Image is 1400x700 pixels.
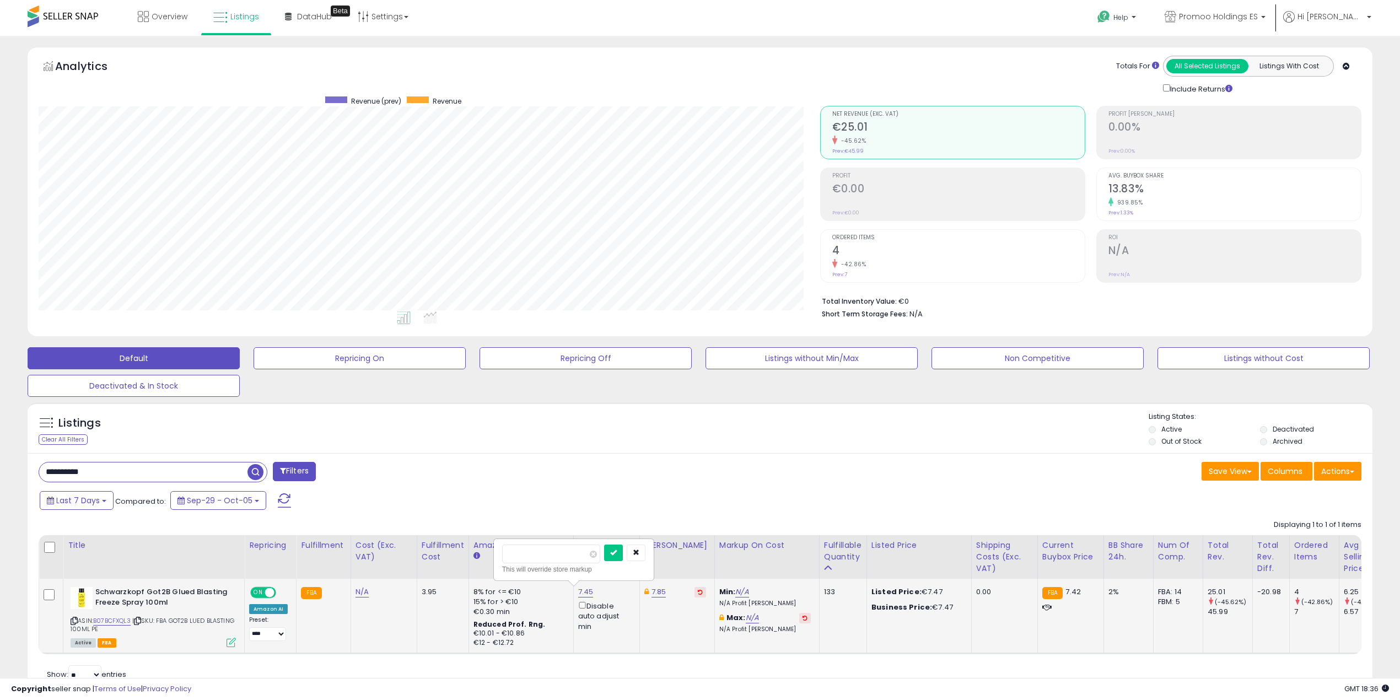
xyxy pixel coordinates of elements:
[473,597,565,607] div: 15% for > €10
[28,375,240,397] button: Deactivated & In Stock
[28,347,240,369] button: Default
[11,683,51,694] strong: Copyright
[356,540,412,563] div: Cost (Exc. VAT)
[143,683,191,694] a: Privacy Policy
[735,586,749,597] a: N/A
[1248,59,1330,73] button: Listings With Cost
[871,602,932,612] b: Business Price:
[502,564,645,575] div: This will override store markup
[1257,540,1285,574] div: Total Rev. Diff.
[1108,182,1361,197] h2: 13.83%
[249,616,288,641] div: Preset:
[93,616,131,626] a: B07BCFXQL3
[251,588,265,597] span: ON
[1149,412,1372,422] p: Listing States:
[706,347,918,369] button: Listings without Min/Max
[274,588,292,597] span: OFF
[1273,437,1302,446] label: Archived
[433,96,461,106] span: Revenue
[1113,198,1143,207] small: 939.85%
[1158,597,1194,607] div: FBM: 5
[170,491,266,510] button: Sep-29 - Oct-05
[1344,540,1384,574] div: Avg Selling Price
[1344,607,1388,617] div: 6.57
[837,260,866,268] small: -42.86%
[1042,540,1099,563] div: Current Buybox Price
[1108,173,1361,179] span: Avg. Buybox Share
[746,612,759,623] a: N/A
[1161,424,1182,434] label: Active
[976,540,1033,574] div: Shipping Costs (Exc. VAT)
[473,540,569,551] div: Amazon Fees
[422,540,464,563] div: Fulfillment Cost
[837,137,866,145] small: -45.62%
[1097,10,1111,24] i: Get Help
[832,148,864,154] small: Prev: €45.99
[249,604,288,614] div: Amazon AI
[11,684,191,694] div: seller snap | |
[356,586,369,597] a: N/A
[187,495,252,506] span: Sep-29 - Oct-05
[1116,61,1159,72] div: Totals For
[1157,347,1370,369] button: Listings without Cost
[473,638,565,648] div: €12 - €12.72
[822,294,1354,307] li: €0
[1208,587,1252,597] div: 25.01
[98,638,116,648] span: FBA
[39,434,88,445] div: Clear All Filters
[871,587,963,597] div: €7.47
[1294,607,1339,617] div: 7
[824,540,862,563] div: Fulfillable Quantity
[1042,587,1063,599] small: FBA
[1297,11,1364,22] span: Hi [PERSON_NAME]
[230,11,259,22] span: Listings
[1257,587,1281,597] div: -20.98
[832,209,859,216] small: Prev: €0.00
[1108,209,1133,216] small: Prev: 1.33%
[115,496,166,507] span: Compared to:
[301,540,346,551] div: Fulfillment
[1294,587,1339,597] div: 4
[1108,540,1149,563] div: BB Share 24h.
[95,587,229,610] b: Schwarzkopf Got2B Glued Blasting Freeze Spray 100ml
[1294,540,1334,563] div: Ordered Items
[1344,587,1388,597] div: 6.25
[1065,586,1081,597] span: 7.42
[871,586,922,597] b: Listed Price:
[473,629,565,638] div: €10.01 - €10.86
[909,309,923,319] span: N/A
[1108,271,1130,278] small: Prev: N/A
[726,612,746,623] b: Max:
[47,669,126,680] span: Show: entries
[832,111,1085,117] span: Net Revenue (Exc. VAT)
[1108,587,1145,597] div: 2%
[94,683,141,694] a: Terms of Use
[832,235,1085,241] span: Ordered Items
[301,587,321,599] small: FBA
[1215,597,1246,606] small: (-45.62%)
[824,587,858,597] div: 133
[56,495,100,506] span: Last 7 Days
[71,616,234,633] span: | SKU: FBA GOT2B LUED BLASTING 100ML PE
[422,587,460,597] div: 3.95
[297,11,332,22] span: DataHub
[719,586,736,597] b: Min:
[822,309,908,319] b: Short Term Storage Fees:
[71,638,96,648] span: All listings currently available for purchase on Amazon
[578,600,631,632] div: Disable auto adjust min
[1274,520,1361,530] div: Displaying 1 to 1 of 1 items
[1113,13,1128,22] span: Help
[1208,607,1252,617] div: 45.99
[1268,466,1302,477] span: Columns
[58,416,101,431] h5: Listings
[473,607,565,617] div: €0.30 min
[1108,111,1361,117] span: Profit [PERSON_NAME]
[714,535,819,579] th: The percentage added to the cost of goods (COGS) that forms the calculator for Min & Max prices.
[254,347,466,369] button: Repricing On
[1273,424,1314,434] label: Deactivated
[249,540,292,551] div: Repricing
[832,173,1085,179] span: Profit
[719,600,811,607] p: N/A Profit [PERSON_NAME]
[1158,587,1194,597] div: FBA: 14
[1108,148,1135,154] small: Prev: 0.00%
